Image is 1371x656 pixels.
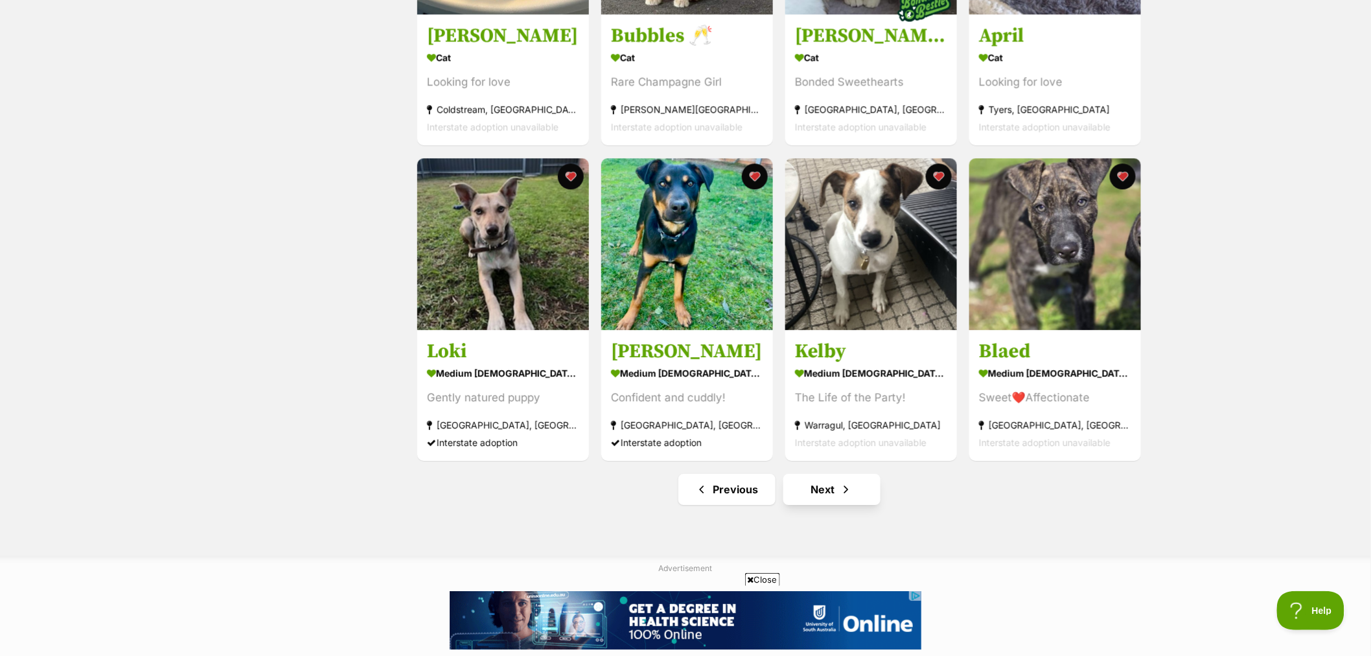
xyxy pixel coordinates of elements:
h3: Bubbles 🥂 [611,24,763,49]
div: Tyers, [GEOGRAPHIC_DATA] [979,101,1131,119]
span: Interstate adoption unavailable [795,437,927,448]
a: Next page [783,474,881,505]
div: Warragul, [GEOGRAPHIC_DATA] [795,416,947,434]
a: April Cat Looking for love Tyers, [GEOGRAPHIC_DATA] Interstate adoption unavailable favourite [969,14,1141,146]
a: Blaed medium [DEMOGRAPHIC_DATA] Dog Sweet❤️Affectionate [GEOGRAPHIC_DATA], [GEOGRAPHIC_DATA] Inte... [969,329,1141,461]
div: Gently natured puppy [427,389,579,406]
div: Cat [611,49,763,67]
a: Bubbles 🥂 Cat Rare Champagne Girl [PERSON_NAME][GEOGRAPHIC_DATA], [GEOGRAPHIC_DATA] Interstate ad... [601,14,773,146]
div: Looking for love [979,74,1131,91]
a: [PERSON_NAME] and [PERSON_NAME] 💛💛 Cat Bonded Sweethearts [GEOGRAPHIC_DATA], [GEOGRAPHIC_DATA] In... [785,14,957,146]
img: Buller [601,158,773,330]
div: Sweet❤️Affectionate [979,389,1131,406]
div: [GEOGRAPHIC_DATA], [GEOGRAPHIC_DATA] [979,416,1131,434]
iframe: Help Scout Beacon - Open [1277,591,1345,630]
h3: Blaed [979,339,1131,364]
div: [PERSON_NAME][GEOGRAPHIC_DATA], [GEOGRAPHIC_DATA] [611,101,763,119]
div: Looking for love [427,74,579,91]
div: [GEOGRAPHIC_DATA], [GEOGRAPHIC_DATA] [611,416,763,434]
a: Kelby medium [DEMOGRAPHIC_DATA] Dog The Life of the Party! Warragul, [GEOGRAPHIC_DATA] Interstate... [785,329,957,461]
button: favourite [926,163,952,189]
h3: Kelby [795,339,947,364]
a: [PERSON_NAME] medium [DEMOGRAPHIC_DATA] Dog Confident and cuddly! [GEOGRAPHIC_DATA], [GEOGRAPHIC_... [601,329,773,461]
div: Coldstream, [GEOGRAPHIC_DATA] [427,101,579,119]
nav: Pagination [416,474,1142,505]
div: Cat [979,49,1131,67]
div: Interstate adoption [427,434,579,451]
div: Cat [795,49,947,67]
span: Interstate adoption unavailable [979,437,1111,448]
button: favourite [1110,163,1136,189]
div: Bonded Sweethearts [795,74,947,91]
span: Interstate adoption unavailable [427,122,559,133]
a: [PERSON_NAME] Cat Looking for love Coldstream, [GEOGRAPHIC_DATA] Interstate adoption unavailable ... [417,14,589,146]
h3: [PERSON_NAME] [427,24,579,49]
a: Previous page [678,474,776,505]
div: medium [DEMOGRAPHIC_DATA] Dog [795,364,947,382]
div: medium [DEMOGRAPHIC_DATA] Dog [979,364,1131,382]
button: favourite [558,163,584,189]
h3: April [979,24,1131,49]
div: medium [DEMOGRAPHIC_DATA] Dog [427,364,579,382]
div: Cat [427,49,579,67]
span: Interstate adoption unavailable [979,122,1111,133]
button: favourite [742,163,768,189]
img: Kelby [785,158,957,330]
div: medium [DEMOGRAPHIC_DATA] Dog [611,364,763,382]
div: Interstate adoption [611,434,763,451]
iframe: Advertisement [450,591,921,650]
span: Interstate adoption unavailable [611,122,743,133]
span: Close [745,573,780,586]
img: Blaed [969,158,1141,330]
div: [GEOGRAPHIC_DATA], [GEOGRAPHIC_DATA] [427,416,579,434]
span: Interstate adoption unavailable [795,122,927,133]
div: The Life of the Party! [795,389,947,406]
h3: [PERSON_NAME] [611,339,763,364]
div: Rare Champagne Girl [611,74,763,91]
h3: [PERSON_NAME] and [PERSON_NAME] 💛💛 [795,24,947,49]
img: Loki [417,158,589,330]
h3: Loki [427,339,579,364]
div: [GEOGRAPHIC_DATA], [GEOGRAPHIC_DATA] [795,101,947,119]
div: Confident and cuddly! [611,389,763,406]
a: Loki medium [DEMOGRAPHIC_DATA] Dog Gently natured puppy [GEOGRAPHIC_DATA], [GEOGRAPHIC_DATA] Inte... [417,329,589,461]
